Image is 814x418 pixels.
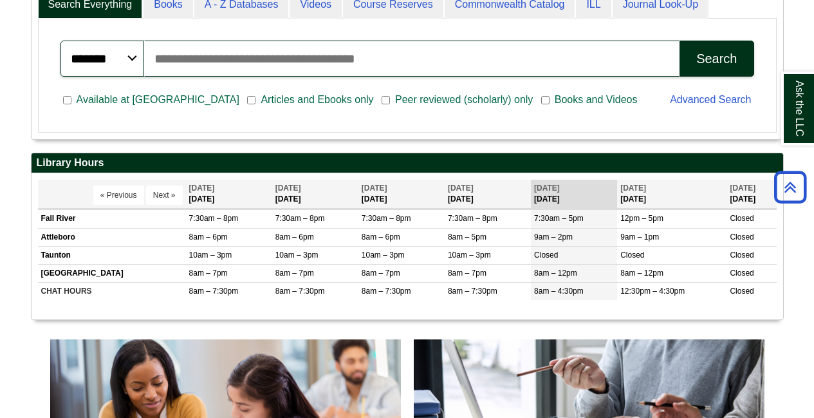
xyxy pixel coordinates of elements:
[730,251,754,260] span: Closed
[620,251,644,260] span: Closed
[275,287,325,296] span: 8am – 7:30pm
[730,184,755,193] span: [DATE]
[38,282,186,300] td: CHAT HOURS
[189,287,239,296] span: 8am – 7:30pm
[71,92,245,108] span: Available at [GEOGRAPHIC_DATA]
[362,233,400,242] span: 8am – 6pm
[38,228,186,246] td: Attleboro
[534,184,560,193] span: [DATE]
[534,233,573,242] span: 9am – 2pm
[730,287,754,296] span: Closed
[186,180,272,209] th: [DATE]
[390,92,538,108] span: Peer reviewed (scholarly) only
[362,184,387,193] span: [DATE]
[448,287,497,296] span: 8am – 7:30pm
[445,180,531,209] th: [DATE]
[189,269,228,278] span: 8am – 7pm
[550,92,643,108] span: Books and Videos
[730,233,754,242] span: Closed
[534,269,577,278] span: 8am – 12pm
[531,180,617,209] th: [DATE]
[448,269,486,278] span: 8am – 7pm
[448,214,497,223] span: 7:30am – 8pm
[38,210,186,228] td: Fall River
[38,246,186,264] td: Taunton
[620,214,663,223] span: 12pm – 5pm
[362,287,411,296] span: 8am – 7:30pm
[617,180,726,209] th: [DATE]
[620,269,663,278] span: 8am – 12pm
[255,92,378,108] span: Articles and Ebooks only
[620,184,646,193] span: [DATE]
[534,251,558,260] span: Closed
[358,180,445,209] th: [DATE]
[275,233,314,242] span: 8am – 6pm
[189,184,215,193] span: [DATE]
[275,269,314,278] span: 8am – 7pm
[189,233,228,242] span: 8am – 6pm
[541,95,550,106] input: Books and Videos
[189,214,239,223] span: 7:30am – 8pm
[32,153,783,173] h2: Library Hours
[272,180,358,209] th: [DATE]
[680,41,754,77] button: Search
[275,251,319,260] span: 10am – 3pm
[275,214,325,223] span: 7:30am – 8pm
[146,185,183,205] button: Next »
[696,52,737,66] div: Search
[362,214,411,223] span: 7:30am – 8pm
[620,233,659,242] span: 9am – 1pm
[362,251,405,260] span: 10am – 3pm
[620,287,685,296] span: 12:30pm – 4:30pm
[448,184,474,193] span: [DATE]
[93,185,144,205] button: « Previous
[38,264,186,282] td: [GEOGRAPHIC_DATA]
[730,214,754,223] span: Closed
[448,251,491,260] span: 10am – 3pm
[448,233,486,242] span: 8am – 5pm
[670,94,751,105] a: Advanced Search
[534,287,584,296] span: 8am – 4:30pm
[726,180,776,209] th: [DATE]
[247,95,255,106] input: Articles and Ebooks only
[770,178,811,196] a: Back to Top
[534,214,584,223] span: 7:30am – 5pm
[730,269,754,278] span: Closed
[275,184,301,193] span: [DATE]
[63,95,71,106] input: Available at [GEOGRAPHIC_DATA]
[382,95,390,106] input: Peer reviewed (scholarly) only
[362,269,400,278] span: 8am – 7pm
[189,251,232,260] span: 10am – 3pm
